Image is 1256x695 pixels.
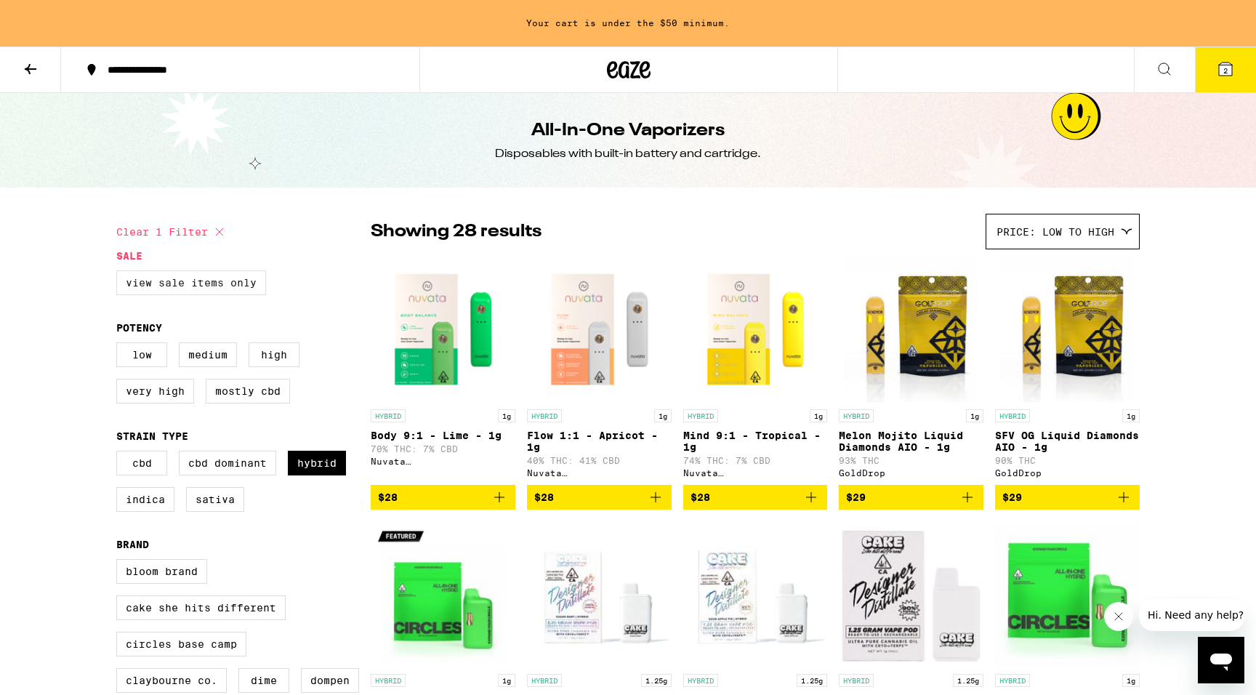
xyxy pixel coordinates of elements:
[995,485,1140,510] button: Add to bag
[206,379,290,403] label: Mostly CBD
[498,409,515,422] p: 1g
[691,491,710,503] span: $28
[1002,491,1022,503] span: $29
[116,214,228,250] button: Clear 1 filter
[683,257,828,485] a: Open page for Mind 9:1 - Tropical - 1g from Nuvata (CA)
[116,322,162,334] legend: Potency
[116,632,246,656] label: Circles Base Camp
[995,456,1140,465] p: 90% THC
[966,409,983,422] p: 1g
[179,342,237,367] label: Medium
[371,444,515,454] p: 70% THC: 7% CBD
[371,457,515,466] div: Nuvata ([GEOGRAPHIC_DATA])
[995,430,1140,453] p: SFV OG Liquid Diamonds AIO - 1g
[371,257,515,485] a: Open page for Body 9:1 - Lime - 1g from Nuvata (CA)
[1122,409,1140,422] p: 1g
[371,674,406,687] p: HYBRID
[839,409,874,422] p: HYBRID
[534,491,554,503] span: $28
[371,220,542,244] p: Showing 28 results
[683,674,718,687] p: HYBRID
[238,668,289,693] label: DIME
[371,485,515,510] button: Add to bag
[116,668,227,693] label: Claybourne Co.
[1104,602,1133,631] iframe: Close message
[683,409,718,422] p: HYBRID
[1198,637,1244,683] iframe: Button to launch messaging window
[186,487,244,512] label: Sativa
[249,342,299,367] label: High
[116,250,142,262] legend: Sale
[301,668,359,693] label: Dompen
[641,674,672,687] p: 1.25g
[995,521,1140,667] img: Circles Base Camp - Grapefruit Glow Up AIO - 1g
[953,674,983,687] p: 1.25g
[371,409,406,422] p: HYBRID
[839,456,983,465] p: 93% THC
[839,485,983,510] button: Add to bag
[527,485,672,510] button: Add to bag
[116,595,286,620] label: Cake She Hits Different
[527,674,562,687] p: HYBRID
[995,468,1140,478] div: GoldDrop
[846,491,866,503] span: $29
[527,257,672,402] img: Nuvata (CA) - Flow 1:1 - Apricot - 1g
[1000,257,1135,402] img: GoldDrop - SFV OG Liquid Diamonds AIO - 1g
[116,539,149,550] legend: Brand
[527,456,672,465] p: 40% THC: 41% CBD
[1122,674,1140,687] p: 1g
[839,674,874,687] p: HYBRID
[527,521,672,667] img: Cake She Hits Different - Rainbow Belts AIO - 1.25g
[527,257,672,485] a: Open page for Flow 1:1 - Apricot - 1g from Nuvata (CA)
[288,451,346,475] label: Hybrid
[116,451,167,475] label: CBD
[498,674,515,687] p: 1g
[527,430,672,453] p: Flow 1:1 - Apricot - 1g
[116,487,174,512] label: Indica
[371,430,515,441] p: Body 9:1 - Lime - 1g
[531,118,725,143] h1: All-In-One Vaporizers
[995,409,1030,422] p: HYBRID
[1195,47,1256,92] button: 2
[116,430,188,442] legend: Strain Type
[1223,66,1228,75] span: 2
[1139,599,1244,631] iframe: Message from company
[116,270,266,295] label: View Sale Items Only
[683,257,828,402] img: Nuvata (CA) - Mind 9:1 - Tropical - 1g
[997,226,1114,238] span: Price: Low to High
[995,674,1030,687] p: HYBRID
[683,485,828,510] button: Add to bag
[527,468,672,478] div: Nuvata ([GEOGRAPHIC_DATA])
[839,430,983,453] p: Melon Mojito Liquid Diamonds AIO - 1g
[844,257,978,402] img: GoldDrop - Melon Mojito Liquid Diamonds AIO - 1g
[371,257,515,402] img: Nuvata (CA) - Body 9:1 - Lime - 1g
[116,379,194,403] label: Very High
[839,257,983,485] a: Open page for Melon Mojito Liquid Diamonds AIO - 1g from GoldDrop
[116,342,167,367] label: Low
[179,451,276,475] label: CBD Dominant
[839,521,983,667] img: Cake She Hits Different - White Raspberry AIO - 1.25g
[683,468,828,478] div: Nuvata ([GEOGRAPHIC_DATA])
[527,409,562,422] p: HYBRID
[683,430,828,453] p: Mind 9:1 - Tropical - 1g
[683,456,828,465] p: 74% THC: 7% CBD
[810,409,827,422] p: 1g
[495,146,761,162] div: Disposables with built-in battery and cartridge.
[995,257,1140,485] a: Open page for SFV OG Liquid Diamonds AIO - 1g from GoldDrop
[371,521,515,667] img: Circles Base Camp - Apple Fritter AIO - 1g
[683,521,828,667] img: Cake She Hits Different - Sour Apple Pie AIO - 1.25g
[654,409,672,422] p: 1g
[116,559,207,584] label: Bloom Brand
[797,674,827,687] p: 1.25g
[839,468,983,478] div: GoldDrop
[378,491,398,503] span: $28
